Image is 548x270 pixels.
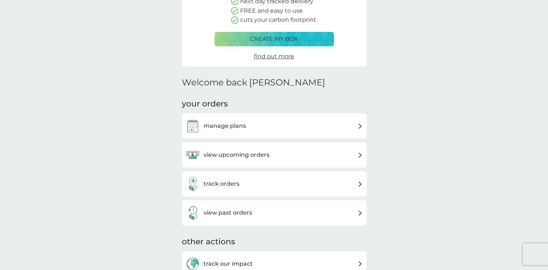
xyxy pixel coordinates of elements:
[204,179,239,189] h3: track orders
[357,123,363,129] img: arrow right
[182,77,325,88] h2: Welcome back [PERSON_NAME]
[204,150,269,160] h3: view upcoming orders
[214,32,334,46] button: create my box
[240,6,303,16] p: FREE and easy to use
[357,261,363,266] img: arrow right
[204,259,253,269] h3: track our impact
[250,34,298,44] p: create my box
[357,181,363,187] img: arrow right
[254,53,294,60] span: find out more
[240,15,316,25] p: cuts your carbon footprint
[204,121,246,131] h3: manage plans
[357,210,363,216] img: arrow right
[357,152,363,158] img: arrow right
[204,208,252,218] h3: view past orders
[254,52,294,61] a: find out more
[182,236,235,248] h3: other actions
[182,98,228,110] h3: your orders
